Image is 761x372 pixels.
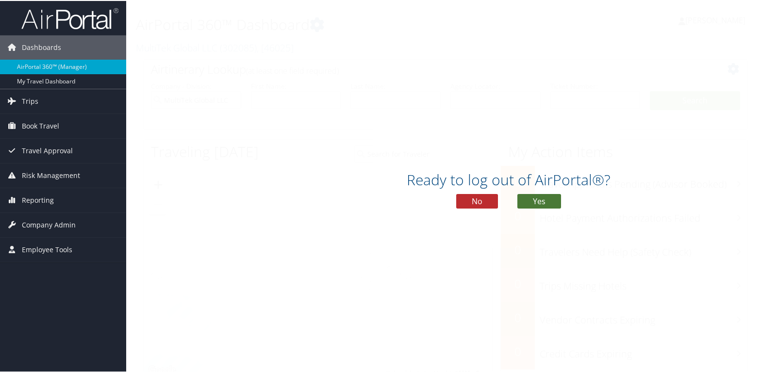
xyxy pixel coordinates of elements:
[22,237,72,261] span: Employee Tools
[22,187,54,211] span: Reporting
[22,113,59,137] span: Book Travel
[22,88,38,113] span: Trips
[22,212,76,236] span: Company Admin
[517,193,561,208] button: Yes
[22,138,73,162] span: Travel Approval
[21,6,118,29] img: airportal-logo.png
[22,34,61,59] span: Dashboards
[22,162,80,187] span: Risk Management
[456,193,498,208] button: No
